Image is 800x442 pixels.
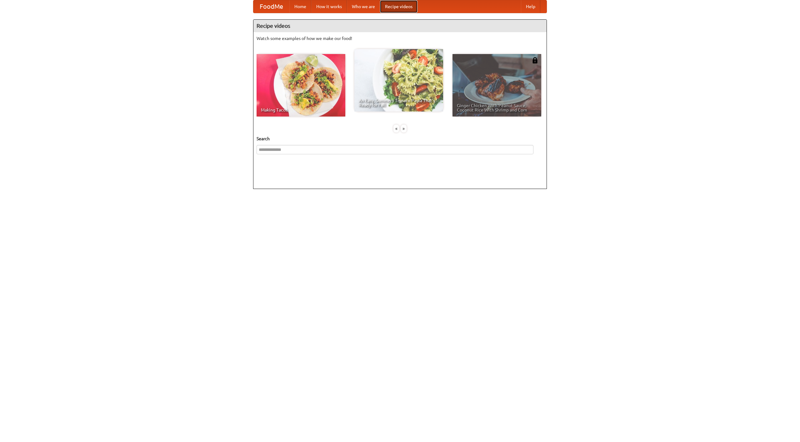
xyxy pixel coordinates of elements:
span: Making Tacos [261,108,341,112]
a: FoodMe [253,0,289,13]
a: Home [289,0,311,13]
a: Recipe videos [380,0,417,13]
img: 483408.png [532,57,538,63]
h5: Search [257,136,543,142]
a: An Easy, Summery Tomato Pasta That's Ready for Fall [354,49,443,112]
span: An Easy, Summery Tomato Pasta That's Ready for Fall [359,98,439,107]
a: Who we are [347,0,380,13]
div: « [393,125,399,132]
a: Making Tacos [257,54,345,117]
a: How it works [311,0,347,13]
h4: Recipe videos [253,20,547,32]
a: Help [521,0,540,13]
p: Watch some examples of how we make our food! [257,35,543,42]
div: » [401,125,407,132]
